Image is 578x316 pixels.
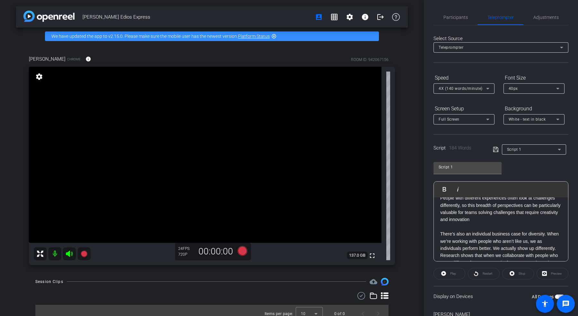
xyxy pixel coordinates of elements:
[178,246,194,251] div: 24
[449,145,471,151] span: 184 Words
[381,278,389,286] img: Session clips
[438,183,451,196] button: Bold (⌘B)
[368,252,376,260] mat-icon: fullscreen
[452,183,464,196] button: Italic (⌘I)
[504,103,565,114] div: Background
[440,180,562,223] p: One reason is that diverse teams bring different perspectives, life experiences, and backgrounds ...
[443,15,468,20] span: Participants
[178,252,194,257] div: 720P
[433,103,495,114] div: Screen Setup
[271,34,276,39] mat-icon: highlight_off
[330,13,338,21] mat-icon: grid_on
[370,278,377,286] mat-icon: cloud_upload
[509,86,518,91] span: 40px
[533,15,559,20] span: Adjustments
[194,246,237,257] div: 00:00:00
[238,34,270,39] a: Platform Status
[433,144,484,152] div: Script
[377,13,384,21] mat-icon: logout
[35,278,63,285] div: Session Clips
[507,147,521,152] span: Script 1
[85,56,91,62] mat-icon: info
[433,73,495,83] div: Speed
[45,31,379,41] div: We have updated the app to v2.15.0. Please make sure the mobile user has the newest version.
[439,117,460,122] span: Full Screen
[183,246,189,251] span: FPS
[315,13,323,21] mat-icon: account_box
[562,300,570,308] mat-icon: message
[83,11,311,23] span: [PERSON_NAME] Edios Express
[29,56,66,63] span: [PERSON_NAME]
[509,117,546,122] span: White - text in black
[541,300,549,308] mat-icon: accessibility
[504,73,565,83] div: Font Size
[361,13,369,21] mat-icon: info
[433,286,568,307] div: Display on Devices
[433,35,568,42] div: Select Source
[67,57,81,62] span: Chrome
[487,15,514,20] span: Teleprompter
[351,57,389,63] div: ROOM ID: 942067156
[439,163,496,171] input: Title
[35,73,44,81] mat-icon: settings
[370,278,377,286] span: Destinations for your clips
[532,294,555,300] label: All Devices
[23,11,74,22] img: app-logo
[346,13,354,21] mat-icon: settings
[347,252,368,259] span: 137.0 GB
[439,45,463,50] span: Teleprompter
[439,86,483,91] span: 4X (140 words/minute)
